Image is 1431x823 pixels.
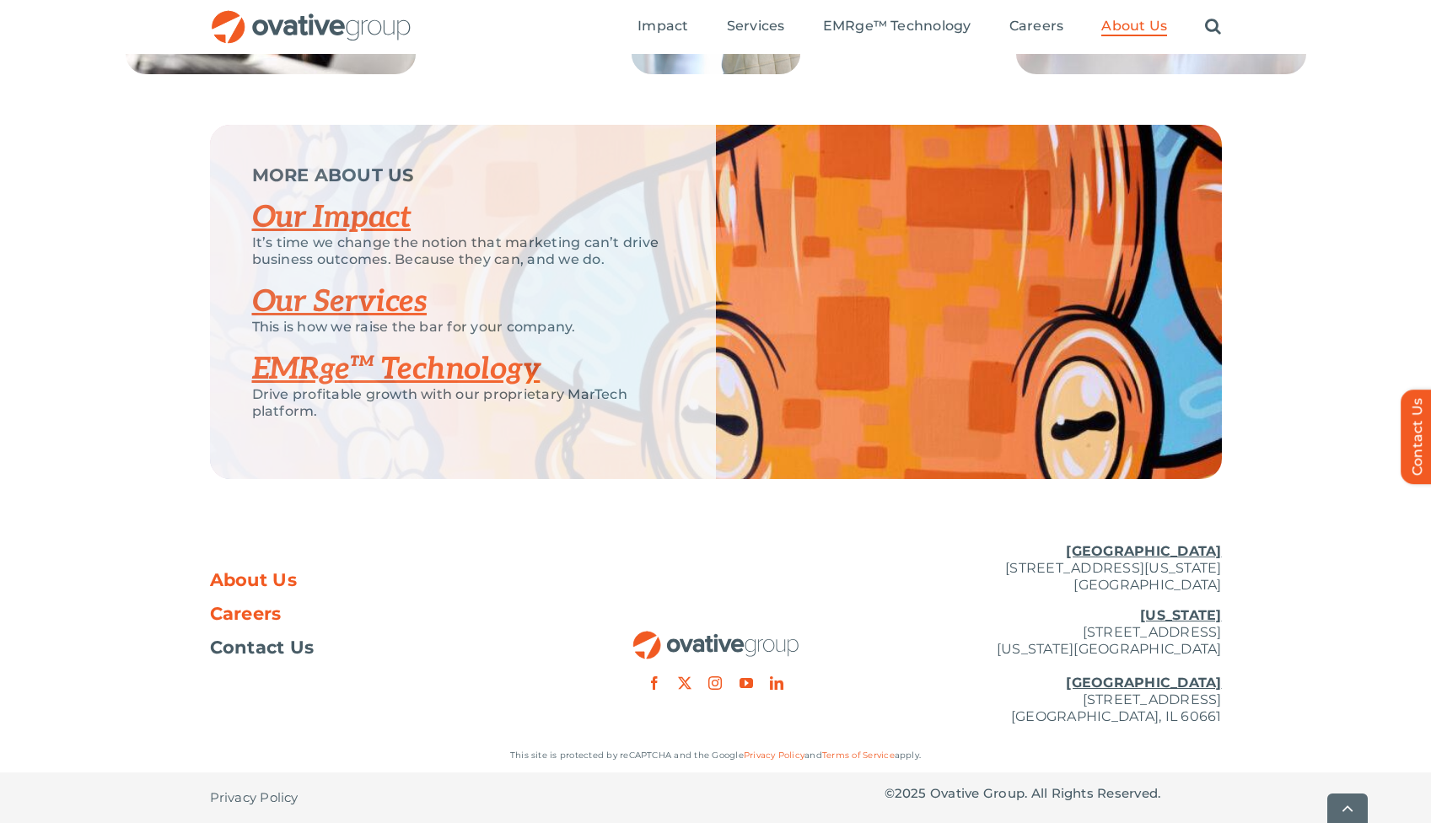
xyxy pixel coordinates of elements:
a: Careers [1009,18,1064,36]
span: Careers [1009,18,1064,35]
a: Services [727,18,785,36]
span: Impact [637,18,688,35]
a: youtube [740,676,753,690]
span: About Us [210,572,298,589]
span: Services [727,18,785,35]
p: [STREET_ADDRESS] [US_STATE][GEOGRAPHIC_DATA] [STREET_ADDRESS] [GEOGRAPHIC_DATA], IL 60661 [885,607,1222,725]
p: MORE ABOUT US [252,167,674,184]
span: Careers [210,605,282,622]
p: This is how we raise the bar for your company. [252,319,674,336]
a: Privacy Policy [744,750,804,761]
p: [STREET_ADDRESS][US_STATE] [GEOGRAPHIC_DATA] [885,543,1222,594]
u: [US_STATE] [1140,607,1221,623]
p: It’s time we change the notion that marketing can’t drive business outcomes. Because they can, an... [252,234,674,268]
a: OG_Full_horizontal_RGB [210,8,412,24]
a: facebook [648,676,661,690]
a: instagram [708,676,722,690]
a: Our Services [252,283,428,320]
a: About Us [1101,18,1167,36]
a: linkedin [770,676,783,690]
nav: Footer - Privacy Policy [210,772,547,823]
a: twitter [678,676,691,690]
nav: Footer Menu [210,572,547,656]
a: About Us [210,572,547,589]
a: Privacy Policy [210,772,299,823]
span: 2025 [895,785,927,801]
span: Contact Us [210,639,315,656]
a: EMRge™ Technology [823,18,971,36]
p: Drive profitable growth with our proprietary MarTech platform. [252,386,674,420]
u: [GEOGRAPHIC_DATA] [1066,543,1221,559]
a: OG_Full_horizontal_RGB [632,629,800,645]
a: Impact [637,18,688,36]
p: This site is protected by reCAPTCHA and the Google and apply. [210,747,1222,764]
p: © Ovative Group. All Rights Reserved. [885,785,1222,802]
a: Contact Us [210,639,547,656]
a: Careers [210,605,547,622]
span: Privacy Policy [210,789,299,806]
a: Search [1205,18,1221,36]
a: Our Impact [252,199,412,236]
span: EMRge™ Technology [823,18,971,35]
a: EMRge™ Technology [252,351,541,388]
span: About Us [1101,18,1167,35]
u: [GEOGRAPHIC_DATA] [1066,675,1221,691]
a: Terms of Service [822,750,895,761]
